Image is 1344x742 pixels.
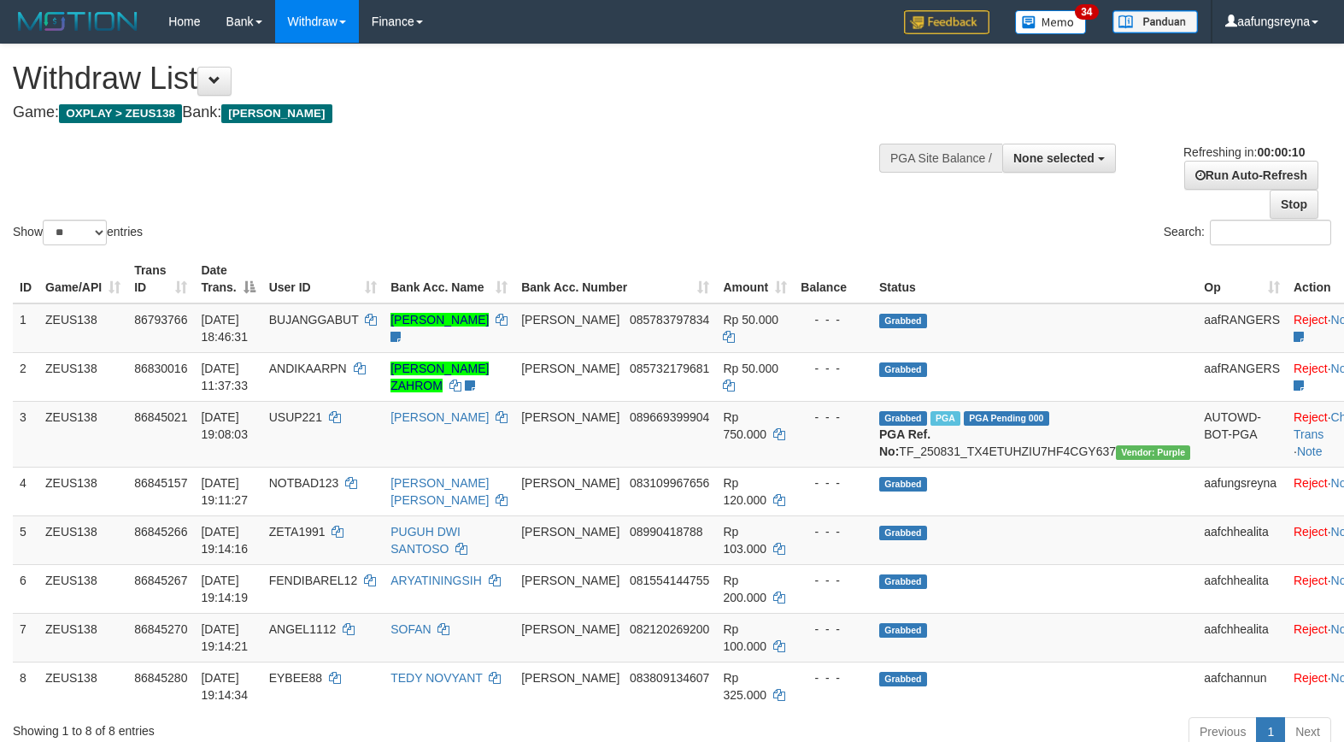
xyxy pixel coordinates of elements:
td: 3 [13,401,38,467]
span: Vendor URL: https://trx4.1velocity.biz [1116,445,1190,460]
a: [PERSON_NAME] [390,313,489,327]
span: Rp 50.000 [723,362,778,375]
span: BUJANGGABUT [269,313,359,327]
span: [PERSON_NAME] [521,476,619,490]
th: Game/API: activate to sort column ascending [38,255,127,303]
span: Rp 200.000 [723,574,766,604]
td: ZEUS138 [38,564,127,613]
td: ZEUS138 [38,401,127,467]
a: [PERSON_NAME] ZAHROM [390,362,489,392]
td: ZEUS138 [38,467,127,515]
img: MOTION_logo.png [13,9,143,34]
span: Copy 085732179681 to clipboard [630,362,709,375]
div: Showing 1 to 8 of 8 entries [13,715,547,739]
span: ANDIKAARPN [269,362,347,375]
span: Grabbed [879,574,927,589]
span: 86830016 [134,362,187,375]
th: Amount: activate to sort column ascending [716,255,794,303]
input: Search: [1210,220,1331,245]
span: Grabbed [879,526,927,540]
span: Rp 100.000 [723,622,766,653]
a: Reject [1294,671,1328,685]
th: ID [13,255,38,303]
span: [DATE] 19:14:19 [201,574,248,604]
a: Reject [1294,525,1328,539]
span: Copy 08990418788 to clipboard [630,525,703,539]
td: aafRANGERS [1197,352,1287,401]
span: [DATE] 19:11:27 [201,476,248,507]
td: TF_250831_TX4ETUHZIU7HF4CGY637 [872,401,1197,467]
span: 86845267 [134,574,187,587]
td: AUTOWD-BOT-PGA [1197,401,1287,467]
a: TEDY NOVYANT [390,671,482,685]
a: Note [1297,445,1323,458]
span: [DATE] 19:14:34 [201,671,248,702]
span: [DATE] 18:46:31 [201,313,248,344]
label: Show entries [13,220,143,245]
td: 2 [13,352,38,401]
div: - - - [801,669,866,686]
a: Reject [1294,476,1328,490]
span: 86793766 [134,313,187,327]
span: Grabbed [879,314,927,328]
th: Status [872,255,1197,303]
span: Grabbed [879,672,927,686]
a: SOFAN [390,622,431,636]
div: - - - [801,474,866,492]
span: [PERSON_NAME] [521,313,619,327]
span: EYBEE88 [269,671,322,685]
span: Copy 083809134607 to clipboard [630,671,709,685]
a: [PERSON_NAME] [PERSON_NAME] [390,476,489,507]
td: 4 [13,467,38,515]
label: Search: [1164,220,1331,245]
div: - - - [801,621,866,638]
td: 8 [13,662,38,710]
span: 34 [1075,4,1098,20]
span: [PERSON_NAME] [521,410,619,424]
td: ZEUS138 [38,303,127,353]
span: [DATE] 11:37:33 [201,362,248,392]
th: Date Trans.: activate to sort column descending [194,255,261,303]
span: [PERSON_NAME] [521,362,619,375]
div: - - - [801,311,866,328]
span: Rp 103.000 [723,525,766,556]
td: ZEUS138 [38,352,127,401]
span: Rp 120.000 [723,476,766,507]
span: Refreshing in: [1183,145,1305,159]
select: Showentries [43,220,107,245]
span: [DATE] 19:14:21 [201,622,248,653]
div: - - - [801,523,866,540]
td: 1 [13,303,38,353]
a: Reject [1294,622,1328,636]
td: 6 [13,564,38,613]
th: Bank Acc. Number: activate to sort column ascending [514,255,716,303]
span: ZETA1991 [269,525,326,539]
span: [DATE] 19:14:16 [201,525,248,556]
span: None selected [1013,151,1095,165]
div: - - - [801,409,866,426]
span: [PERSON_NAME] [521,671,619,685]
td: aafungsreyna [1197,467,1287,515]
a: [PERSON_NAME] [390,410,489,424]
td: aafchhealita [1197,515,1287,564]
a: Reject [1294,362,1328,375]
a: Reject [1294,574,1328,587]
span: Copy 082120269200 to clipboard [630,622,709,636]
span: Grabbed [879,477,927,492]
span: [PERSON_NAME] [521,622,619,636]
div: PGA Site Balance / [879,144,1002,173]
span: [PERSON_NAME] [221,104,332,123]
span: Marked by aafRornrotha [930,411,960,426]
span: 86845157 [134,476,187,490]
td: ZEUS138 [38,613,127,662]
td: ZEUS138 [38,515,127,564]
td: aafRANGERS [1197,303,1287,353]
th: Trans ID: activate to sort column ascending [127,255,194,303]
span: ANGEL1112 [269,622,337,636]
img: Feedback.jpg [904,10,989,34]
h1: Withdraw List [13,62,879,96]
span: Copy 089669399904 to clipboard [630,410,709,424]
td: aafchannun [1197,662,1287,710]
span: Grabbed [879,411,927,426]
th: Bank Acc. Name: activate to sort column ascending [384,255,514,303]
